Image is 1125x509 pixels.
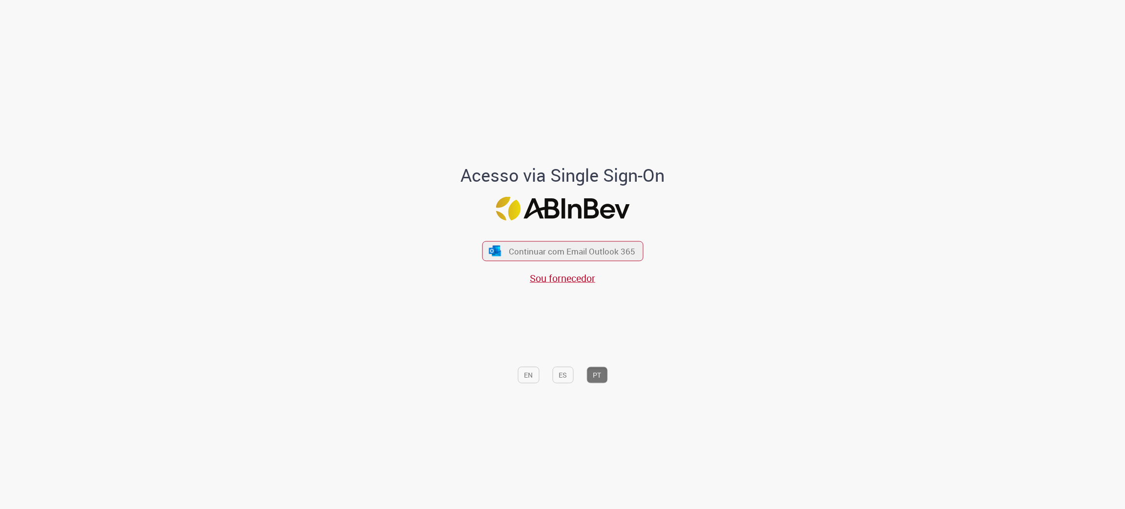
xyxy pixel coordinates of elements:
h1: Acesso via Single Sign-On [427,166,698,185]
img: ícone Azure/Microsoft 360 [488,246,502,256]
button: ES [552,367,573,383]
button: PT [586,367,607,383]
span: Continuar com Email Outlook 365 [509,246,635,257]
img: Logo ABInBev [496,197,629,221]
button: ícone Azure/Microsoft 360 Continuar com Email Outlook 365 [482,241,643,261]
button: EN [518,367,539,383]
a: Sou fornecedor [530,272,595,285]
